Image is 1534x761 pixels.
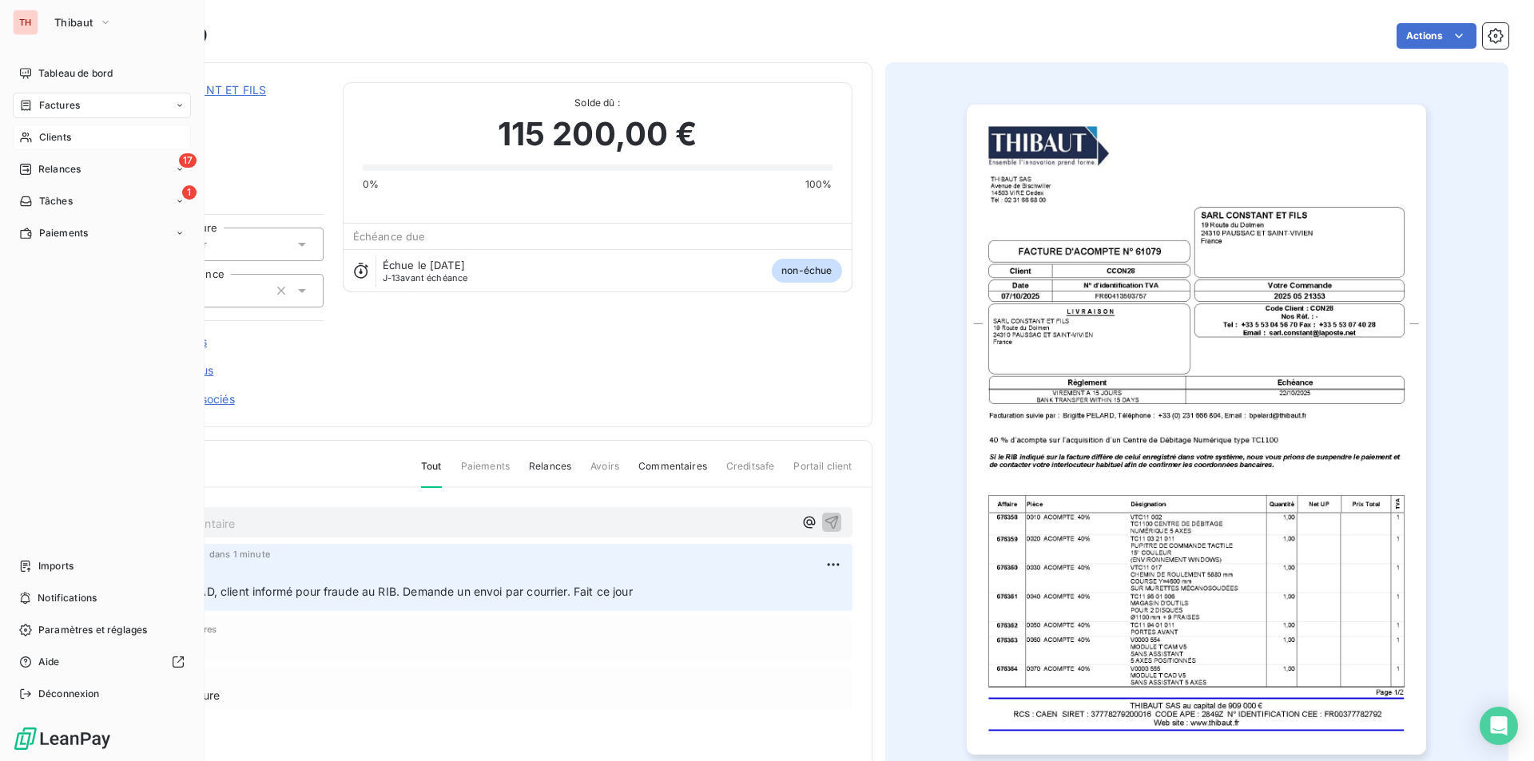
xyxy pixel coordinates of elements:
[353,230,426,243] span: Échéance due
[125,101,324,114] span: CCON28
[793,459,852,486] span: Portail client
[39,194,73,208] span: Tâches
[38,655,60,669] span: Aide
[383,273,468,283] span: avant échéance
[805,177,833,192] span: 100%
[529,459,571,486] span: Relances
[1480,707,1518,745] div: Open Intercom Messenger
[38,162,81,176] span: Relances
[13,10,38,35] div: TH
[179,153,197,168] span: 17
[106,585,633,598] span: Suite SCT avec PAD, client informé pour fraude au RIB. Demande un envoi par courrier. Fait ce jour
[363,96,833,110] span: Solde dû :
[590,459,619,486] span: Avoirs
[13,649,191,675] a: Aide
[461,459,510,486] span: Paiements
[1397,23,1476,49] button: Actions
[39,130,71,145] span: Clients
[498,110,697,158] span: 115 200,00 €
[38,559,74,573] span: Imports
[638,459,707,486] span: Commentaires
[39,98,80,113] span: Factures
[421,459,442,488] span: Tout
[38,66,113,81] span: Tableau de bord
[209,549,270,559] span: dans 1 minute
[772,259,841,283] span: non-échue
[383,272,401,283] span: J-13
[13,726,112,751] img: Logo LeanPay
[967,105,1426,755] img: invoice_thumbnail
[39,226,88,240] span: Paiements
[182,185,197,200] span: 1
[38,687,100,701] span: Déconnexion
[38,623,147,637] span: Paramètres et réglages
[38,591,97,605] span: Notifications
[726,459,775,486] span: Creditsafe
[363,177,379,192] span: 0%
[383,259,465,272] span: Échue le [DATE]
[54,16,93,29] span: Thibaut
